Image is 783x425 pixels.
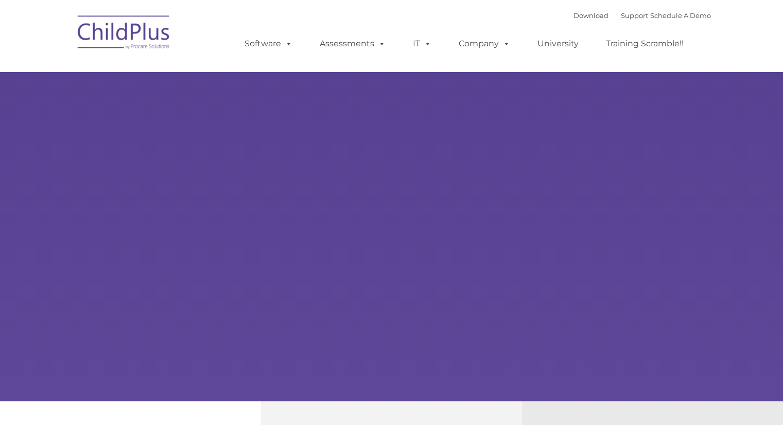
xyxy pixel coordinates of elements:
a: Support [621,11,648,20]
a: Schedule A Demo [650,11,711,20]
a: Training Scramble!! [596,33,694,54]
img: ChildPlus by Procare Solutions [73,8,176,60]
a: University [527,33,589,54]
font: | [573,11,711,20]
a: Company [448,33,520,54]
a: IT [403,33,442,54]
a: Download [573,11,608,20]
a: Software [234,33,303,54]
a: Assessments [309,33,396,54]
